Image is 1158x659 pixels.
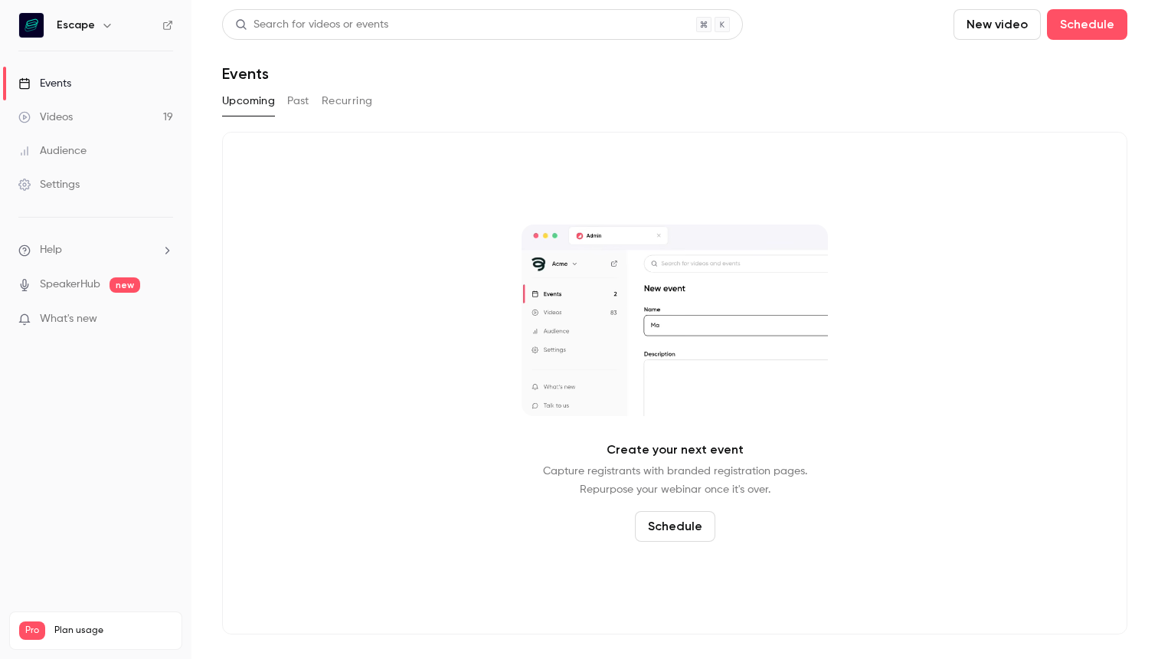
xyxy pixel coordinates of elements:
button: Past [287,89,309,113]
button: Recurring [322,89,373,113]
h1: Events [222,64,269,83]
button: Upcoming [222,89,275,113]
iframe: Noticeable Trigger [155,313,173,326]
span: new [110,277,140,293]
button: Schedule [1047,9,1127,40]
span: Help [40,242,62,258]
img: Escape [19,13,44,38]
button: Schedule [635,511,715,542]
li: help-dropdown-opener [18,242,173,258]
span: Plan usage [54,625,172,637]
div: Search for videos or events [235,17,388,33]
button: New video [954,9,1041,40]
div: Settings [18,177,80,192]
p: Capture registrants with branded registration pages. Repurpose your webinar once it's over. [543,462,807,499]
span: Pro [19,621,45,640]
span: What's new [40,311,97,327]
div: Videos [18,110,73,125]
a: SpeakerHub [40,277,100,293]
div: Audience [18,143,87,159]
p: Create your next event [607,441,744,459]
div: Events [18,76,71,91]
h6: Escape [57,18,95,33]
